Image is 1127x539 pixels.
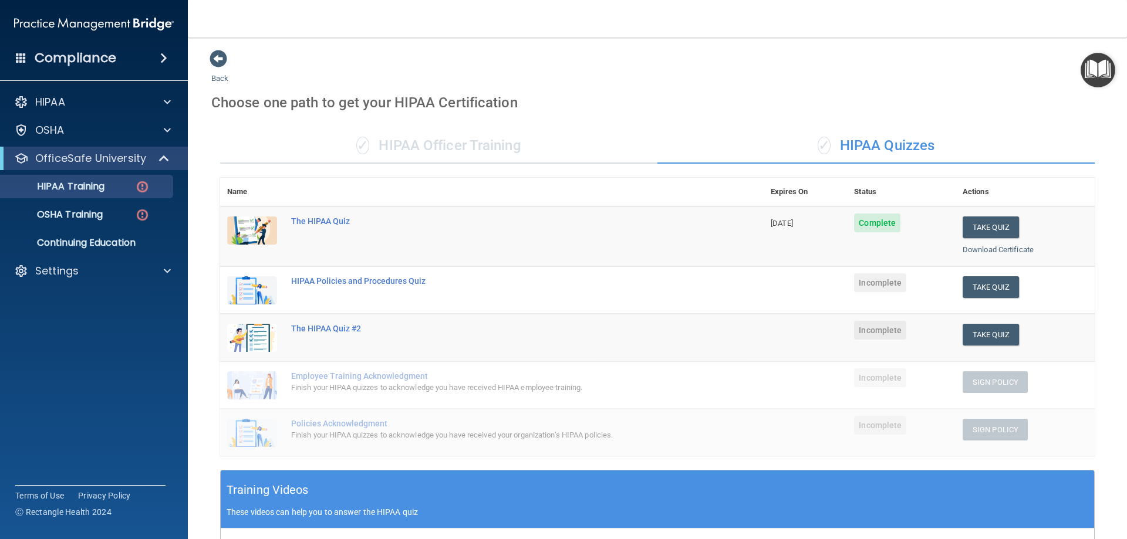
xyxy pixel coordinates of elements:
p: HIPAA Training [8,181,104,192]
a: Download Certificate [963,245,1034,254]
a: Privacy Policy [78,490,131,501]
th: Actions [956,178,1095,206]
div: Employee Training Acknowledgment [291,371,705,381]
span: Incomplete [854,321,906,340]
span: ✓ [818,137,831,154]
p: OfficeSafe University [35,151,146,165]
th: Name [220,178,284,206]
p: Settings [35,264,79,278]
img: PMB logo [14,12,174,36]
div: HIPAA Policies and Procedures Quiz [291,276,705,286]
button: Sign Policy [963,371,1028,393]
a: Settings [14,264,171,278]
div: HIPAA Officer Training [220,128,657,164]
button: Sign Policy [963,419,1028,440]
span: Complete [854,213,900,232]
a: Terms of Use [15,490,64,501]
h5: Training Videos [227,480,309,500]
span: Incomplete [854,273,906,292]
th: Expires On [764,178,847,206]
p: OSHA [35,123,65,137]
th: Status [847,178,956,206]
div: Policies Acknowledgment [291,419,705,428]
a: OfficeSafe University [14,151,170,165]
h4: Compliance [35,50,116,66]
span: Incomplete [854,368,906,387]
p: OSHA Training [8,209,103,221]
button: Open Resource Center [1081,53,1115,87]
span: ✓ [356,137,369,154]
button: Take Quiz [963,216,1019,238]
button: Take Quiz [963,276,1019,298]
img: danger-circle.6113f641.png [135,179,150,194]
div: The HIPAA Quiz #2 [291,324,705,333]
div: Finish your HIPAA quizzes to acknowledge you have received your organization’s HIPAA policies. [291,428,705,442]
span: Ⓒ Rectangle Health 2024 [15,506,112,518]
p: HIPAA [35,95,65,109]
div: The HIPAA Quiz [291,216,705,226]
button: Take Quiz [963,324,1019,345]
span: Incomplete [854,416,906,435]
div: Choose one path to get your HIPAA Certification [211,86,1104,120]
div: Finish your HIPAA quizzes to acknowledge you have received HIPAA employee training. [291,381,705,395]
a: Back [211,60,228,83]
a: OSHA [14,123,171,137]
img: danger-circle.6113f641.png [135,208,150,222]
div: HIPAA Quizzes [657,128,1095,164]
p: These videos can help you to answer the HIPAA quiz [227,507,1088,517]
span: [DATE] [771,219,793,228]
a: HIPAA [14,95,171,109]
p: Continuing Education [8,237,168,249]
